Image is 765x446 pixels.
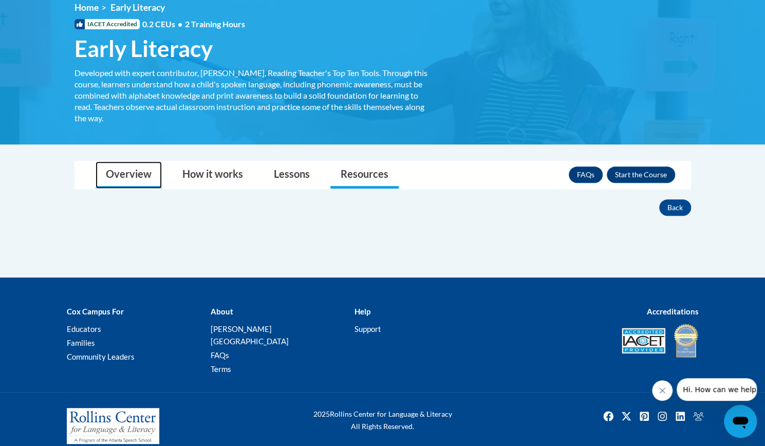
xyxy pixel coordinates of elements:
b: About [210,307,233,316]
span: 2 Training Hours [185,19,245,29]
img: Accredited IACET® Provider [622,328,665,354]
div: Developed with expert contributor, [PERSON_NAME], Reading Teacher's Top Ten Tools. Through this c... [74,67,429,124]
a: FAQs [210,350,229,360]
img: Facebook icon [600,408,617,424]
iframe: Button to launch messaging window [724,405,757,438]
button: Back [659,199,691,216]
span: IACET Accredited [74,19,140,29]
b: Cox Campus For [67,307,124,316]
span: Early Literacy [110,2,165,13]
span: • [178,19,182,29]
img: LinkedIn icon [672,408,688,424]
span: 2025 [313,410,330,418]
b: Accreditations [647,307,699,316]
a: How it works [172,161,253,189]
iframe: Close message [652,380,673,401]
img: Facebook group icon [690,408,706,424]
a: Twitter [618,408,635,424]
a: Support [354,324,381,333]
a: Facebook Group [690,408,706,424]
a: Home [74,2,99,13]
a: Linkedin [672,408,688,424]
a: Overview [96,161,162,189]
span: 0.2 CEUs [142,18,245,30]
a: Educators [67,324,101,333]
a: Lessons [264,161,320,189]
img: IDA® Accredited [673,323,699,359]
b: Help [354,307,370,316]
img: Rollins Center for Language & Literacy - A Program of the Atlanta Speech School [67,408,159,444]
span: Early Literacy [74,35,213,62]
div: Rollins Center for Language & Literacy All Rights Reserved. [275,408,491,433]
a: FAQs [569,166,603,183]
iframe: Message from company [677,378,757,401]
a: Facebook [600,408,617,424]
button: Enroll [607,166,675,183]
a: Pinterest [636,408,652,424]
img: Pinterest icon [636,408,652,424]
a: Families [67,338,95,347]
a: Community Leaders [67,352,135,361]
img: Instagram icon [654,408,670,424]
a: [PERSON_NAME][GEOGRAPHIC_DATA] [210,324,288,346]
a: Resources [330,161,399,189]
span: Hi. How can we help? [6,7,83,15]
img: Twitter icon [618,408,635,424]
a: Instagram [654,408,670,424]
a: Terms [210,364,231,374]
